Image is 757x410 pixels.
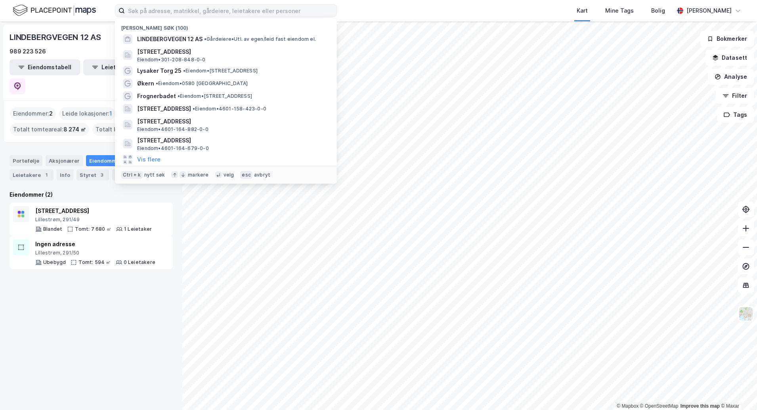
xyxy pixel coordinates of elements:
div: Ubebygd [43,259,66,266]
span: 1 [109,109,112,118]
button: Bokmerker [700,31,754,47]
div: Totalt tomteareal : [10,123,89,136]
div: Ingen adresse [35,239,155,249]
span: • [178,93,180,99]
span: Lysaker Torg 25 [137,66,182,76]
div: 3 [98,171,106,179]
div: Leietakere [10,169,54,180]
span: 2 [49,109,53,118]
button: Datasett [705,50,754,66]
button: Leietakertabell [83,59,154,75]
span: LINDEBERGVEGEN 12 AS [137,34,203,44]
button: Analyse [708,69,754,85]
div: 1 Leietaker [124,226,152,232]
span: • [156,80,158,86]
span: Eiendom • [STREET_ADDRESS] [183,68,258,74]
div: 989 223 526 [10,47,46,56]
input: Søk på adresse, matrikkel, gårdeiere, leietakere eller personer [125,5,336,17]
div: Leide lokasjoner : [59,107,115,120]
div: Transaksjoner [112,169,166,180]
div: Tomt: 594 ㎡ [78,259,111,266]
div: Blandet [43,226,62,232]
span: [STREET_ADDRESS] [137,136,327,145]
div: [STREET_ADDRESS] [35,206,152,216]
div: Lillestrøm, 291/50 [35,250,155,256]
span: 8 274 ㎡ [63,125,86,134]
button: Vis flere [137,155,161,164]
div: Mine Tags [605,6,634,15]
div: [PERSON_NAME] søk (100) [115,19,337,33]
span: Eiendom • 4601-164-679-0-0 [137,145,209,152]
div: Totalt byggareal : [92,123,167,136]
span: Eiendom • [STREET_ADDRESS] [178,93,252,99]
div: 1 [42,171,50,179]
div: Portefølje [10,155,42,166]
span: Økern [137,79,154,88]
span: Eiendom • 0580 [GEOGRAPHIC_DATA] [156,80,248,87]
iframe: Chat Widget [717,372,757,410]
div: esc [240,171,252,179]
span: Eiendom • 4601-164-882-0-0 [137,126,208,133]
div: Ctrl + k [121,171,143,179]
span: Gårdeiere • Utl. av egen/leid fast eiendom el. [204,36,316,42]
button: Filter [716,88,754,104]
span: • [204,36,206,42]
a: Improve this map [681,403,720,409]
span: [STREET_ADDRESS] [137,104,191,114]
div: Bolig [651,6,665,15]
div: Tomt: 7 680 ㎡ [75,226,111,232]
button: Eiendomstabell [10,59,80,75]
div: Lillestrøm, 291/49 [35,216,152,223]
img: logo.f888ab2527a4732fd821a326f86c7f29.svg [13,4,96,17]
div: markere [188,172,208,178]
div: LINDEBERGVEGEN 12 AS [10,31,103,44]
div: Styret [76,169,109,180]
span: [STREET_ADDRESS] [137,47,327,57]
button: Tags [717,107,754,123]
div: Kart [577,6,588,15]
div: nytt søk [144,172,165,178]
span: • [193,106,195,112]
div: 0 Leietakere [124,259,155,266]
img: Z [738,306,753,321]
span: Eiendom • 301-208-848-0-0 [137,57,206,63]
a: OpenStreetMap [640,403,679,409]
div: Aksjonærer [46,155,83,166]
div: [PERSON_NAME] [686,6,732,15]
div: Eiendommer [86,155,135,166]
a: Mapbox [617,403,638,409]
span: Frognerbadet [137,91,176,101]
div: Eiendommer (2) [10,190,173,199]
span: [STREET_ADDRESS] [137,117,327,126]
div: velg [224,172,234,178]
span: Eiendom • 4601-158-423-0-0 [193,106,266,112]
div: Eiendommer : [10,107,56,120]
div: avbryt [254,172,270,178]
div: Info [57,169,73,180]
span: • [183,68,185,74]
